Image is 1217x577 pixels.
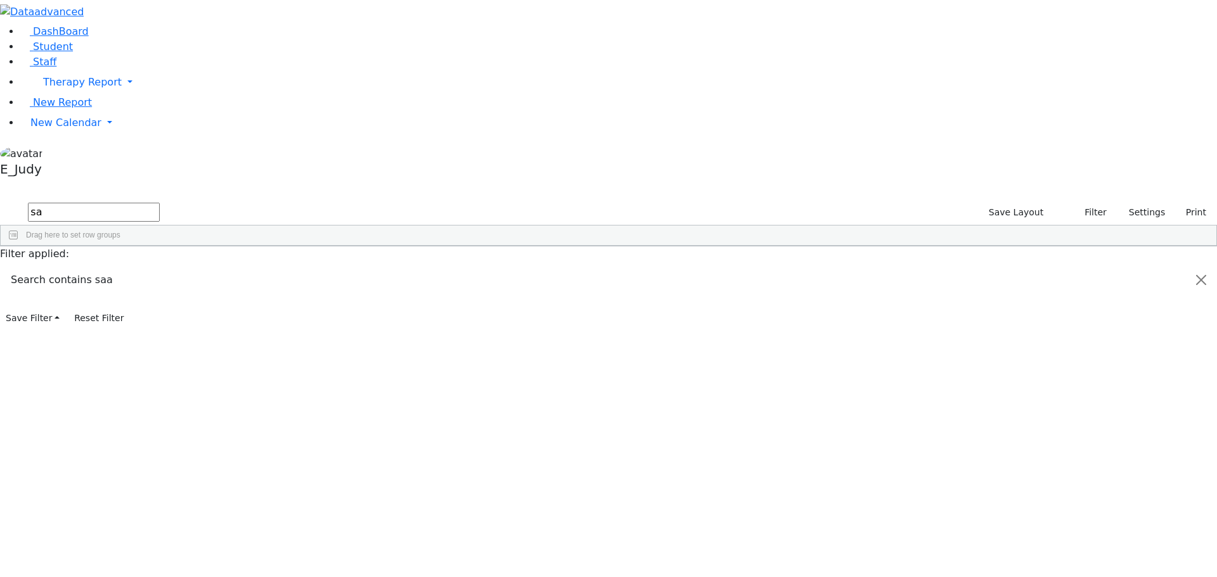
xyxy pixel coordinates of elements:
a: New Report [20,96,92,108]
button: Reset Filter [68,308,129,328]
a: Student [20,41,73,53]
span: New Report [33,96,92,108]
span: New Calendar [30,117,101,129]
button: Settings [1112,203,1171,222]
button: Filter [1068,203,1112,222]
span: DashBoard [33,25,89,37]
button: Print [1171,203,1212,222]
button: Save Layout [983,203,1049,222]
a: Therapy Report [20,70,1217,95]
span: Drag here to set row groups [26,231,120,239]
a: New Calendar [20,110,1217,136]
input: Search [28,203,160,222]
a: DashBoard [20,25,89,37]
span: Therapy Report [43,76,122,88]
span: Student [33,41,73,53]
a: Staff [20,56,56,68]
span: Staff [33,56,56,68]
button: Close [1186,262,1216,298]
